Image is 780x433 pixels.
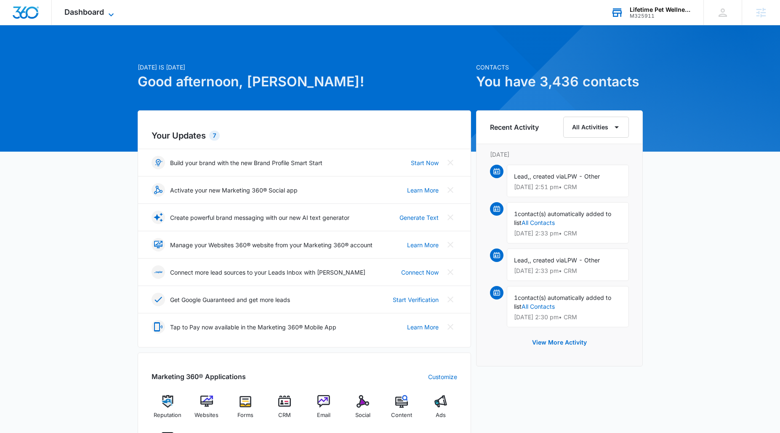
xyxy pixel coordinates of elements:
p: Manage your Websites 360® website from your Marketing 360® account [170,241,373,249]
span: , created via [530,173,564,180]
div: 7 [209,131,220,141]
span: CRM [278,411,291,420]
button: All Activities [563,117,629,138]
span: , created via [530,257,564,264]
a: Customize [428,372,457,381]
p: Tap to Pay now available in the Marketing 360® Mobile App [170,323,336,331]
a: Websites [190,395,223,425]
h1: Good afternoon, [PERSON_NAME]! [138,72,471,92]
div: account id [630,13,691,19]
p: Create powerful brand messaging with our new AI text generator [170,213,349,222]
p: [DATE] 2:33 pm • CRM [514,230,622,236]
a: All Contacts [522,219,555,226]
a: Generate Text [399,213,439,222]
span: Lead, [514,257,530,264]
span: Ads [436,411,446,420]
span: Lead, [514,173,530,180]
span: LPW - Other [564,173,600,180]
a: Content [386,395,418,425]
p: [DATE] is [DATE] [138,63,471,72]
span: Dashboard [64,8,104,16]
a: Connect Now [401,268,439,277]
span: Social [355,411,370,420]
h6: Recent Activity [490,122,539,132]
a: Start Verification [393,295,439,304]
h2: Your Updates [152,129,457,142]
p: Get Google Guaranteed and get more leads [170,295,290,304]
div: account name [630,6,691,13]
a: Email [308,395,340,425]
button: Close [444,238,457,251]
p: [DATE] 2:51 pm • CRM [514,184,622,190]
a: All Contacts [522,303,555,310]
span: 1 [514,294,518,301]
button: View More Activity [524,332,595,353]
button: Close [444,265,457,279]
a: Forms [229,395,262,425]
a: CRM [269,395,301,425]
p: Connect more lead sources to your Leads Inbox with [PERSON_NAME] [170,268,365,277]
span: Forms [237,411,253,420]
h2: Marketing 360® Applications [152,372,246,382]
span: Reputation [154,411,181,420]
button: Close [444,293,457,306]
button: Close [444,183,457,197]
a: Reputation [152,395,184,425]
button: Close [444,156,457,169]
h1: You have 3,436 contacts [476,72,643,92]
p: [DATE] 2:30 pm • CRM [514,314,622,320]
p: Activate your new Marketing 360® Social app [170,186,298,195]
span: Email [317,411,330,420]
span: Content [391,411,412,420]
button: Close [444,320,457,334]
span: contact(s) automatically added to list [514,294,611,310]
a: Learn More [407,186,439,195]
p: Contacts [476,63,643,72]
span: 1 [514,210,518,217]
span: LPW - Other [564,257,600,264]
a: Start Now [411,158,439,167]
a: Ads [425,395,457,425]
span: Websites [194,411,218,420]
a: Learn More [407,323,439,331]
a: Learn More [407,241,439,249]
p: Build your brand with the new Brand Profile Smart Start [170,158,322,167]
span: contact(s) automatically added to list [514,210,611,226]
button: Close [444,211,457,224]
p: [DATE] 2:33 pm • CRM [514,268,622,274]
a: Social [346,395,379,425]
p: [DATE] [490,150,629,159]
